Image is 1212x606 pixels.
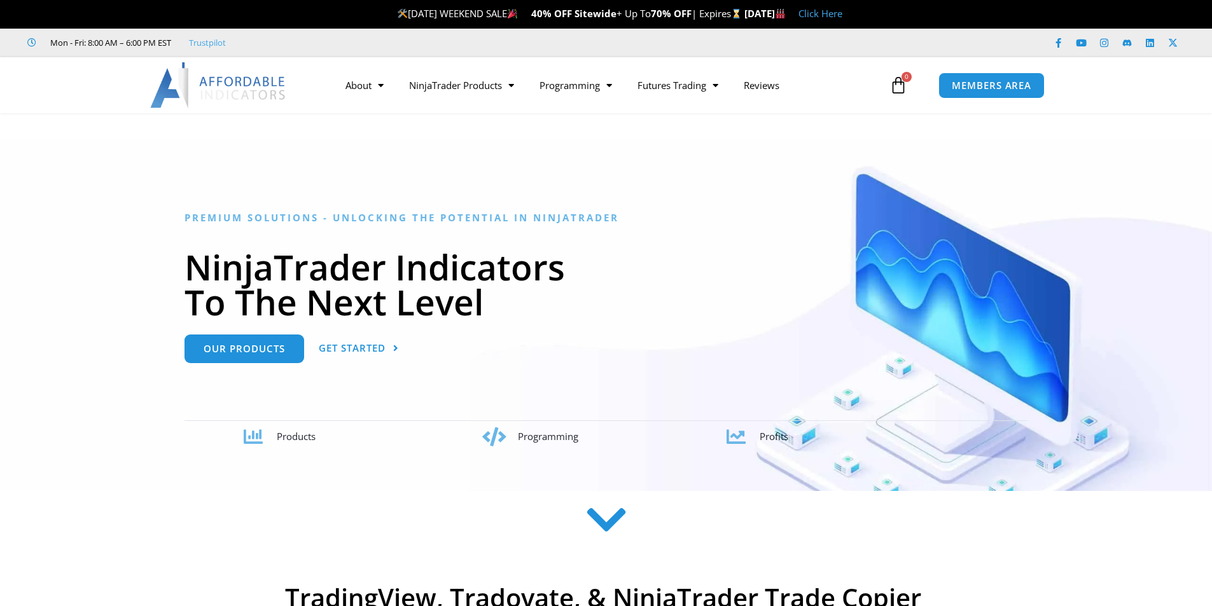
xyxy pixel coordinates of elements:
strong: 40% OFF Sitewide [531,7,616,20]
span: Profits [760,430,788,443]
a: Our Products [185,334,304,363]
span: Programming [518,430,578,443]
a: Futures Trading [625,71,731,100]
span: MEMBERS AREA [952,81,1031,90]
span: [DATE] WEEKEND SALE + Up To | Expires [397,7,744,20]
span: Mon - Fri: 8:00 AM – 6:00 PM EST [47,35,171,50]
strong: [DATE] [744,7,786,20]
img: 🛠️ [398,9,407,18]
nav: Menu [333,71,886,100]
span: Our Products [204,344,285,354]
a: 0 [870,67,926,104]
span: Get Started [319,343,386,353]
a: MEMBERS AREA [938,72,1045,99]
img: ⌛ [732,9,741,18]
h1: NinjaTrader Indicators To The Next Level [185,249,1027,319]
a: About [333,71,396,100]
a: Programming [527,71,625,100]
img: LogoAI | Affordable Indicators – NinjaTrader [150,62,287,108]
a: Trustpilot [189,35,226,50]
a: Get Started [319,334,399,363]
img: 🎉 [508,9,517,18]
a: Reviews [731,71,792,100]
strong: 70% OFF [651,7,692,20]
a: Click Here [798,7,842,20]
a: NinjaTrader Products [396,71,527,100]
span: Products [277,430,316,443]
span: 0 [902,72,912,82]
img: 🏭 [776,9,785,18]
h6: Premium Solutions - Unlocking the Potential in NinjaTrader [185,212,1027,224]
